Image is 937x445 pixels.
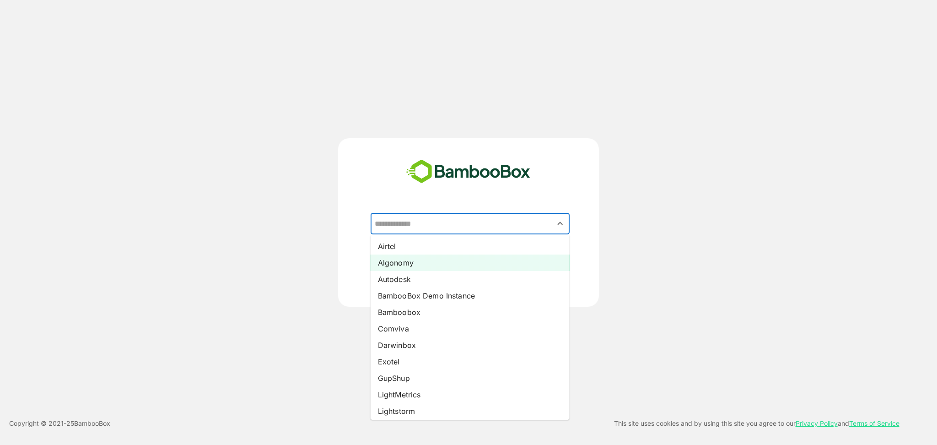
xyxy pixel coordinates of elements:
li: Autodesk [371,271,570,288]
li: Algonomy [371,255,570,271]
li: Comviva [371,320,570,337]
li: [PERSON_NAME] [371,419,570,436]
li: Exotel [371,353,570,370]
li: Bamboobox [371,304,570,320]
img: bamboobox [401,157,535,187]
li: BambooBox Demo Instance [371,288,570,304]
a: Terms of Service [849,419,899,427]
li: GupShup [371,370,570,386]
li: LightMetrics [371,386,570,403]
li: Lightstorm [371,403,570,419]
button: Close [554,217,566,230]
p: Copyright © 2021- 25 BambooBox [9,418,110,429]
p: This site uses cookies and by using this site you agree to our and [614,418,899,429]
li: Darwinbox [371,337,570,353]
li: Airtel [371,238,570,255]
a: Privacy Policy [796,419,838,427]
